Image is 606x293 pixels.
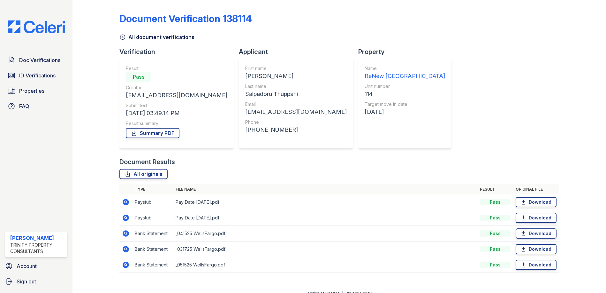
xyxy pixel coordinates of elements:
[173,194,477,210] td: Pay Date [DATE].pdf
[480,230,511,237] div: Pass
[119,47,239,56] div: Verification
[245,72,347,81] div: [PERSON_NAME]
[245,119,347,125] div: Phone
[365,65,445,72] div: Name
[365,83,445,90] div: Unit number
[245,90,347,99] div: Salpadoru Thuppahi
[5,54,67,67] a: Doc Verifications
[3,20,70,33] img: CE_Logo_Blue-a8612792a0a2168367f1c8372b55b34899dd931a85d93a1a3d3e32e68fde9ad4.png
[365,101,445,107] div: Target move in date
[245,125,347,134] div: [PHONE_NUMBER]
[10,234,65,242] div: [PERSON_NAME]
[132,194,173,210] td: Paystub
[516,228,557,239] a: Download
[132,257,173,273] td: Bank Statement
[17,278,36,285] span: Sign out
[173,242,477,257] td: _031725 WellsFargo.pdf
[126,102,227,109] div: Submitted
[477,184,513,194] th: Result
[516,213,557,223] a: Download
[126,128,179,138] a: Summary PDF
[126,65,227,72] div: Result
[173,257,477,273] td: _051525 WellsFargo.pdf
[19,56,60,64] span: Doc Verifications
[365,72,445,81] div: ReNew [GEOGRAPHIC_DATA]
[126,72,151,82] div: Pass
[119,169,168,179] a: All originals
[126,120,227,127] div: Result summary
[19,72,56,79] span: ID Verifications
[239,47,358,56] div: Applicant
[5,100,67,113] a: FAQ
[513,184,559,194] th: Original file
[132,226,173,242] td: Bank Statement
[132,242,173,257] td: Bank Statement
[516,260,557,270] a: Download
[126,91,227,100] div: [EMAIL_ADDRESS][DOMAIN_NAME]
[245,107,347,116] div: [EMAIL_ADDRESS][DOMAIN_NAME]
[365,90,445,99] div: 114
[119,157,175,166] div: Document Results
[358,47,457,56] div: Property
[365,107,445,116] div: [DATE]
[3,260,70,273] a: Account
[132,210,173,226] td: Paystub
[245,101,347,107] div: Email
[132,184,173,194] th: Type
[480,246,511,252] div: Pass
[173,226,477,242] td: _041525 WellsFargo.pdf
[126,109,227,118] div: [DATE] 03:49:14 PM
[173,210,477,226] td: Pay Date [DATE].pdf
[480,215,511,221] div: Pass
[19,102,29,110] span: FAQ
[480,199,511,205] div: Pass
[126,84,227,91] div: Creator
[480,262,511,268] div: Pass
[365,65,445,81] a: Name ReNew [GEOGRAPHIC_DATA]
[245,65,347,72] div: First name
[173,184,477,194] th: File name
[5,84,67,97] a: Properties
[3,275,70,288] a: Sign out
[10,242,65,255] div: Trinity Property Consultants
[17,262,37,270] span: Account
[5,69,67,82] a: ID Verifications
[119,33,194,41] a: All document verifications
[19,87,44,95] span: Properties
[516,197,557,207] a: Download
[245,83,347,90] div: Last name
[119,13,252,24] div: Document Verification 138114
[516,244,557,254] a: Download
